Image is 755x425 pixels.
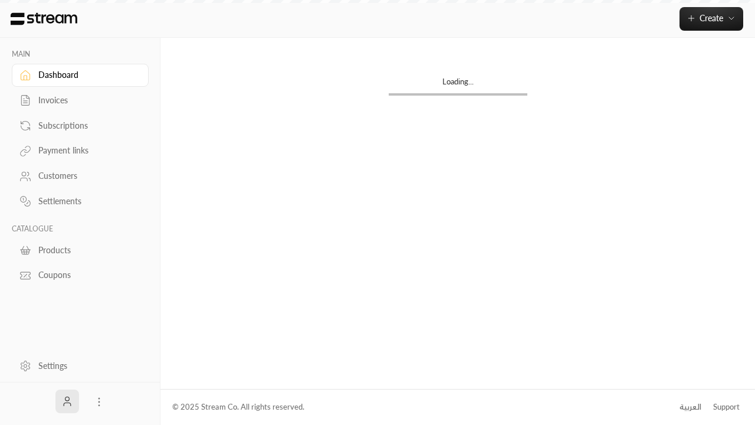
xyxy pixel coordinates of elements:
div: العربية [679,401,701,413]
a: Payment links [12,139,149,162]
div: Coupons [38,269,134,281]
div: Dashboard [38,69,134,81]
div: Payment links [38,145,134,156]
button: Create [679,7,743,31]
p: MAIN [12,50,149,59]
a: Products [12,238,149,261]
div: Settings [38,360,134,372]
a: Customers [12,165,149,188]
div: © 2025 Stream Co. All rights reserved. [172,401,304,413]
img: Logo [9,12,78,25]
div: Settlements [38,195,134,207]
p: CATALOGUE [12,224,149,234]
div: Loading... [389,76,527,93]
a: Support [709,397,743,418]
span: Create [700,13,723,23]
div: Customers [38,170,134,182]
a: Invoices [12,89,149,112]
a: Coupons [12,264,149,287]
a: Settings [12,354,149,377]
a: Subscriptions [12,114,149,137]
div: Subscriptions [38,120,134,132]
a: Dashboard [12,64,149,87]
a: Settlements [12,190,149,213]
div: Products [38,244,134,256]
div: Invoices [38,94,134,106]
